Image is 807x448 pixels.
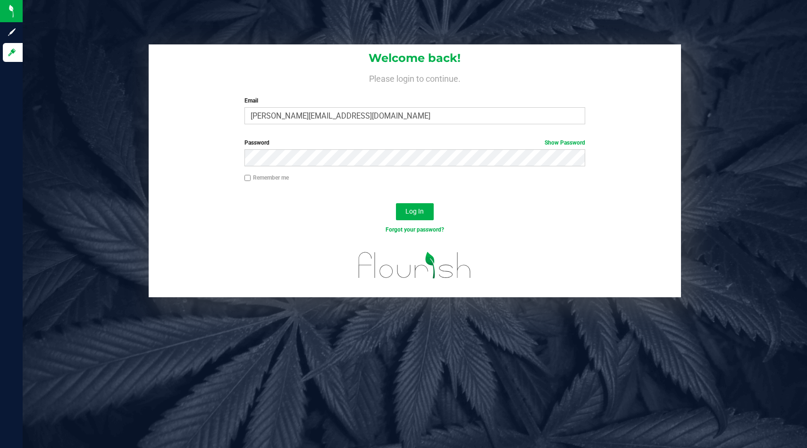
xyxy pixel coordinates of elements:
label: Remember me [244,173,289,182]
button: Log In [396,203,434,220]
a: Show Password [545,139,585,146]
a: Forgot your password? [386,226,444,233]
inline-svg: Log in [7,48,17,57]
inline-svg: Sign up [7,27,17,37]
h4: Please login to continue. [149,72,681,83]
label: Email [244,96,585,105]
span: Log In [405,207,424,215]
span: Password [244,139,269,146]
img: flourish_logo.svg [348,244,481,287]
h1: Welcome back! [149,52,681,64]
input: Remember me [244,175,251,181]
